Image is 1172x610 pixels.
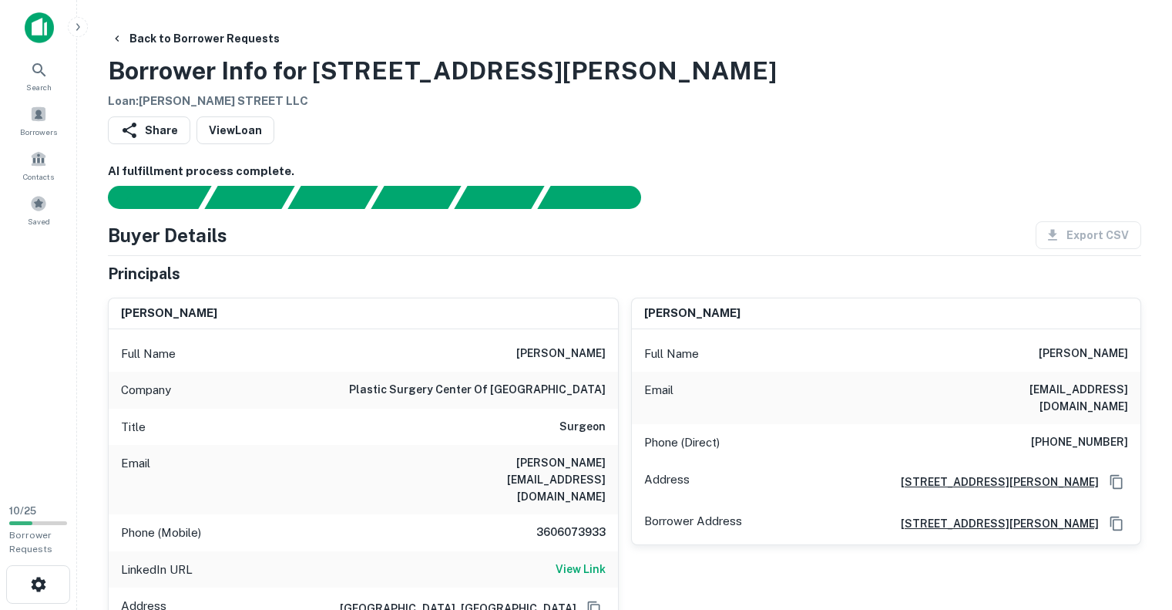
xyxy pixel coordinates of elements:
a: Contacts [5,144,72,186]
h6: [PHONE_NUMBER] [1031,433,1128,452]
h6: 3606073933 [513,524,606,542]
h6: View Link [556,561,606,578]
h6: [EMAIL_ADDRESS][DOMAIN_NAME] [943,381,1128,415]
a: [STREET_ADDRESS][PERSON_NAME] [888,515,1099,532]
h6: Loan : [PERSON_NAME] STREET LLC [108,93,777,110]
a: View Link [556,561,606,579]
a: ViewLoan [196,116,274,144]
p: Company [121,381,171,399]
iframe: Chat Widget [1095,487,1172,561]
h6: [PERSON_NAME] [121,305,217,322]
span: Borrower Requests [9,530,52,554]
div: AI fulfillment process complete. [538,186,660,209]
p: Full Name [121,345,176,363]
div: Principals found, still searching for contact information. This may take time... [454,186,544,209]
h6: AI fulfillment process complete. [108,163,1141,180]
div: Your request is received and processing... [204,186,294,209]
span: Contacts [23,170,54,183]
p: Address [644,470,690,494]
h6: plastic surgery center of [GEOGRAPHIC_DATA] [349,381,606,399]
p: LinkedIn URL [121,561,193,579]
a: [STREET_ADDRESS][PERSON_NAME] [888,474,1099,490]
button: Share [108,116,190,144]
img: capitalize-icon.png [25,12,54,43]
div: Documents found, AI parsing details... [287,186,378,209]
h3: Borrower Info for [STREET_ADDRESS][PERSON_NAME] [108,52,777,89]
h4: Buyer Details [108,221,227,249]
a: Borrowers [5,99,72,141]
h6: [PERSON_NAME][EMAIL_ADDRESS][DOMAIN_NAME] [421,454,606,505]
button: Back to Borrower Requests [105,25,286,52]
h6: [PERSON_NAME] [644,305,740,322]
span: Search [26,81,52,93]
div: Principals found, AI now looking for contact information... [371,186,461,209]
h5: Principals [108,262,180,285]
h6: Surgeon [559,418,606,436]
span: 10 / 25 [9,505,36,517]
a: Saved [5,189,72,231]
span: Borrowers [20,126,57,138]
p: Borrower Address [644,512,742,535]
span: Saved [28,215,50,227]
button: Copy Address [1105,470,1128,494]
p: Title [121,418,146,436]
h6: [PERSON_NAME] [516,345,606,363]
p: Full Name [644,345,699,363]
h6: [PERSON_NAME] [1039,345,1128,363]
p: Phone (Mobile) [121,524,201,542]
a: Search [5,55,72,96]
p: Email [644,381,673,415]
p: Phone (Direct) [644,433,720,452]
p: Email [121,454,150,505]
div: Sending borrower request to AI... [89,186,205,209]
